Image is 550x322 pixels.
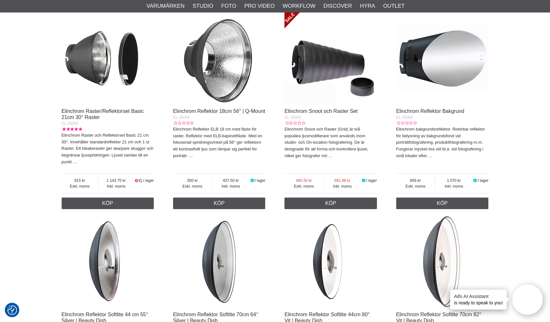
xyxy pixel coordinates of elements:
[62,121,78,126] span: EL-26050
[173,198,266,209] a: Köp
[428,153,432,158] a: …
[212,178,250,183] span: 437.50
[146,2,185,10] a: Varumärken
[173,178,212,183] span: 350
[212,183,250,189] span: Inkl. moms
[284,126,377,159] p: Elinchrom Snoot och Raster (Grid) är två populära ljusmodifierare som används inom studio- och On...
[396,12,489,105] img: Elinchrom Reflektor Bakgrund
[7,304,17,316] button: Samtyckesinställningar
[62,216,154,308] img: Elinchrom Reflektor Softlite 44 cm 55° Silver | Beauty Dish
[454,293,503,300] h4: Aifo AI Assistant
[284,183,323,189] span: Exkl. moms
[366,178,377,183] span: I lager
[173,216,266,308] img: Elinchrom Reflektor Softlite 70cm 64° Silver | Beauty Dish
[284,216,377,308] img: Elinchrom Reflektor Softlite 44cm 80° Vit | Beauty Dish
[284,115,301,120] span: EL-26061
[98,183,134,189] span: Inkl. moms
[62,108,144,120] a: Elinchrom Raster/Reflektorset Basic 21cm 30° Raster
[221,2,236,10] a: Foto
[249,178,255,183] i: I lager
[62,183,98,189] span: Exkl. moms
[396,216,489,308] img: Elinchrom Reflektor Softlite 70cm 82° Vit | Beauty Dish
[284,120,305,126] div: Kundbetyg: 0
[396,120,417,126] div: Kundbetyg: 0
[62,132,154,165] p: Elinchrom Raster och Reflektorset Basic 21 cm 30°. Innehåller standardreflektor 21 cm och 1 st Ra...
[134,178,139,183] i: Ej i lager
[473,178,478,183] i: I lager
[284,108,358,114] a: Elinchrom Snoot och Raster Set
[396,178,435,183] span: 856
[396,198,489,209] a: Köp
[383,2,405,10] a: Outlet
[284,198,377,209] a: Köp
[173,115,190,120] span: EL-26056
[396,108,465,114] a: Elinchrom Reflektor Bakgrund
[360,2,375,10] a: Hyra
[189,153,193,158] a: …
[450,290,507,309] div: is ready to speak to you!
[62,12,154,105] img: Elinchrom Raster/Reflektorset Basic 21cm 30° Raster
[173,12,266,105] img: Elinchrom Reflektor 18cm 56° | Q-Mount
[255,178,265,183] span: I lager
[361,178,366,183] i: I lager
[435,183,473,189] span: Inkl. moms
[435,178,473,183] span: 1 070
[244,2,275,10] a: Pro Video
[283,2,315,10] a: Workflow
[173,108,265,114] a: Elinchrom Reflektor 18cm 56° | Q-Mount
[62,126,82,132] div: Kundbetyg: 5.00
[73,159,77,164] a: …
[284,12,377,105] img: Elinchrom Snoot och Raster Set
[173,126,266,159] p: Elinchrom Reflektor ELB 18 cm med fäste för raster. Reflektor med ELB-bajonettfäste. Med en fokus...
[7,305,17,315] img: Revisit consent button
[173,120,194,126] div: Kundbetyg: 0
[396,126,489,159] p: Elinchrom bakgrundsreflektor. Roterbar reflektor för belysning av bakgrundsfond vid porträttfotog...
[324,178,361,183] span: 581.88
[323,2,352,10] a: Discover
[139,178,154,183] span: Ej i lager
[284,178,323,183] span: 465.50
[62,178,98,183] span: 915
[62,198,154,209] a: Köp
[324,183,361,189] span: Inkl. moms
[478,178,488,183] span: I lager
[193,2,213,10] a: Studio
[396,183,435,189] span: Exkl. moms
[98,178,134,183] span: 1 143.75
[328,153,333,158] a: …
[396,115,413,120] span: EL-26066
[173,183,212,189] span: Exkl. moms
